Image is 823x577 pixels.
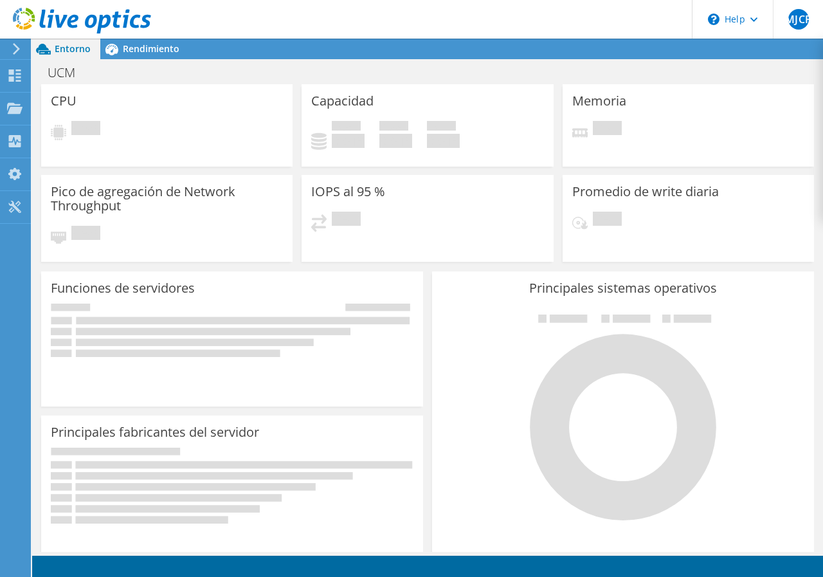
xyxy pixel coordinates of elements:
h3: Funciones de servidores [51,281,195,295]
span: Pendiente [593,212,622,229]
h4: 0 GiB [332,134,365,148]
span: Pendiente [593,121,622,138]
span: Pendiente [332,212,361,229]
h3: Principales sistemas operativos [442,281,804,295]
h3: Promedio de write diaria [572,185,719,199]
span: Rendimiento [123,42,179,55]
span: Total [427,121,456,134]
h3: Memoria [572,94,626,108]
h3: IOPS al 95 % [311,185,385,199]
h3: Capacidad [311,94,374,108]
svg: \n [708,14,719,25]
h3: CPU [51,94,77,108]
span: Used [332,121,361,134]
span: Pendiente [71,226,100,243]
h4: 0 GiB [379,134,412,148]
h1: UCM [42,66,95,80]
h3: Pico de agregación de Network Throughput [51,185,283,213]
span: Libre [379,121,408,134]
h3: Principales fabricantes del servidor [51,425,259,439]
h4: 0 GiB [427,134,460,148]
span: Entorno [55,42,91,55]
span: MJCP [788,9,809,30]
span: Pendiente [71,121,100,138]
